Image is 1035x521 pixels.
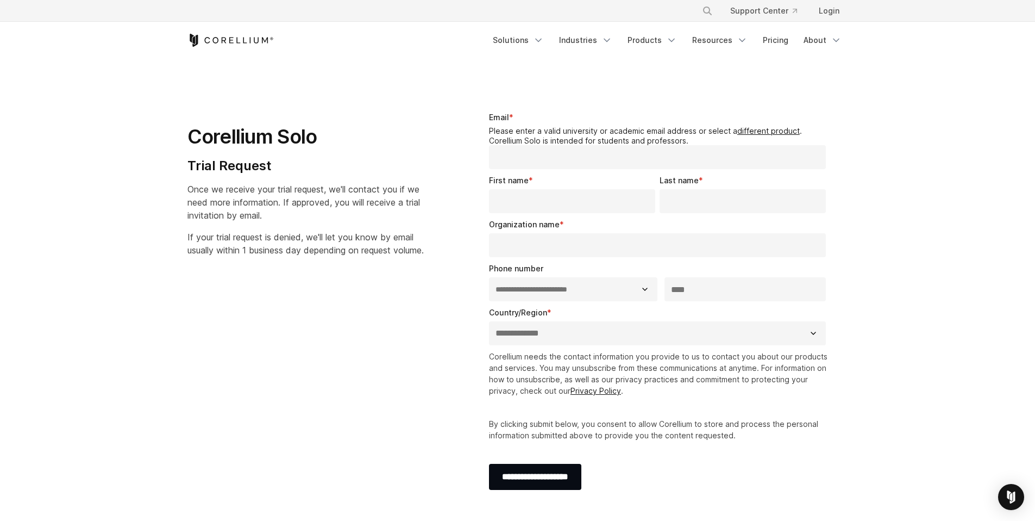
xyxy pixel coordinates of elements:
[489,113,509,122] span: Email
[489,126,831,145] legend: Please enter a valid university or academic email address or select a . Corellium Solo is intende...
[489,418,831,441] p: By clicking submit below, you consent to allow Corellium to store and process the personal inform...
[698,1,717,21] button: Search
[621,30,683,50] a: Products
[570,386,621,395] a: Privacy Policy
[486,30,848,50] div: Navigation Menu
[187,232,424,256] span: If your trial request is denied, we'll let you know by email usually within 1 business day depend...
[689,1,848,21] div: Navigation Menu
[489,351,831,396] p: Corellium needs the contact information you provide to us to contact you about our products and s...
[660,176,699,185] span: Last name
[722,1,806,21] a: Support Center
[810,1,848,21] a: Login
[486,30,550,50] a: Solutions
[756,30,795,50] a: Pricing
[797,30,848,50] a: About
[553,30,619,50] a: Industries
[187,158,424,174] h4: Trial Request
[489,308,547,317] span: Country/Region
[686,30,754,50] a: Resources
[489,264,543,273] span: Phone number
[489,220,560,229] span: Organization name
[187,125,424,149] h1: Corellium Solo
[187,34,274,47] a: Corellium Home
[187,184,420,221] span: Once we receive your trial request, we'll contact you if we need more information. If approved, y...
[998,484,1024,510] div: Open Intercom Messenger
[737,126,800,135] a: different product
[489,176,529,185] span: First name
